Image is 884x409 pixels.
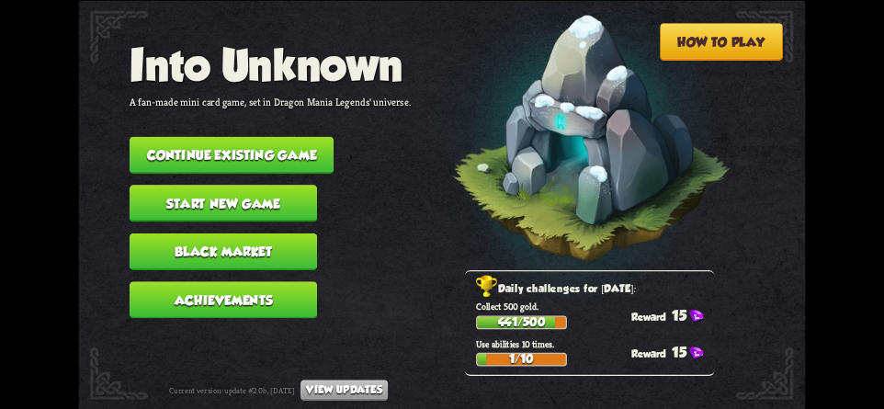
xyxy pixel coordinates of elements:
[130,40,411,89] h1: Into Unknown
[130,95,411,108] p: A fan-made mini card game, set in Dragon Mania Legends' universe.
[660,23,783,61] button: How to play
[476,337,715,349] p: Use abilities 10 times.
[130,185,317,222] button: Start new game
[631,344,715,360] div: 15
[476,275,498,298] img: Golden_Trophy_Icon.png
[300,380,388,401] button: View updates
[169,380,388,401] div: Current version: update #2.0b, [DATE]
[130,281,317,318] button: Achievements
[130,233,317,269] button: Black Market
[631,306,715,323] div: 15
[476,301,715,312] p: Collect 500 gold.
[476,279,715,298] h2: Daily challenges for [DATE]:
[130,136,334,173] button: Continue existing game
[477,353,565,364] div: 1/10
[477,316,565,327] div: 441/500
